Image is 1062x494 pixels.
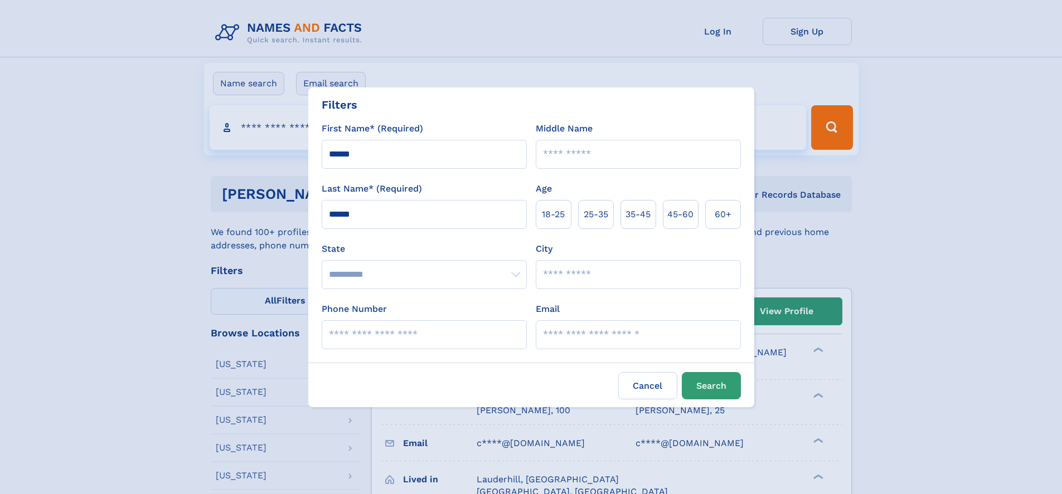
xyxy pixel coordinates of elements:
[682,372,741,399] button: Search
[322,182,422,195] label: Last Name* (Required)
[542,208,565,221] span: 18‑25
[667,208,694,221] span: 45‑60
[625,208,651,221] span: 35‑45
[536,182,552,195] label: Age
[322,96,357,113] div: Filters
[715,208,731,221] span: 60+
[618,372,677,399] label: Cancel
[322,122,423,135] label: First Name* (Required)
[536,122,593,135] label: Middle Name
[536,302,560,316] label: Email
[584,208,608,221] span: 25‑35
[536,242,552,256] label: City
[322,242,527,256] label: State
[322,302,387,316] label: Phone Number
